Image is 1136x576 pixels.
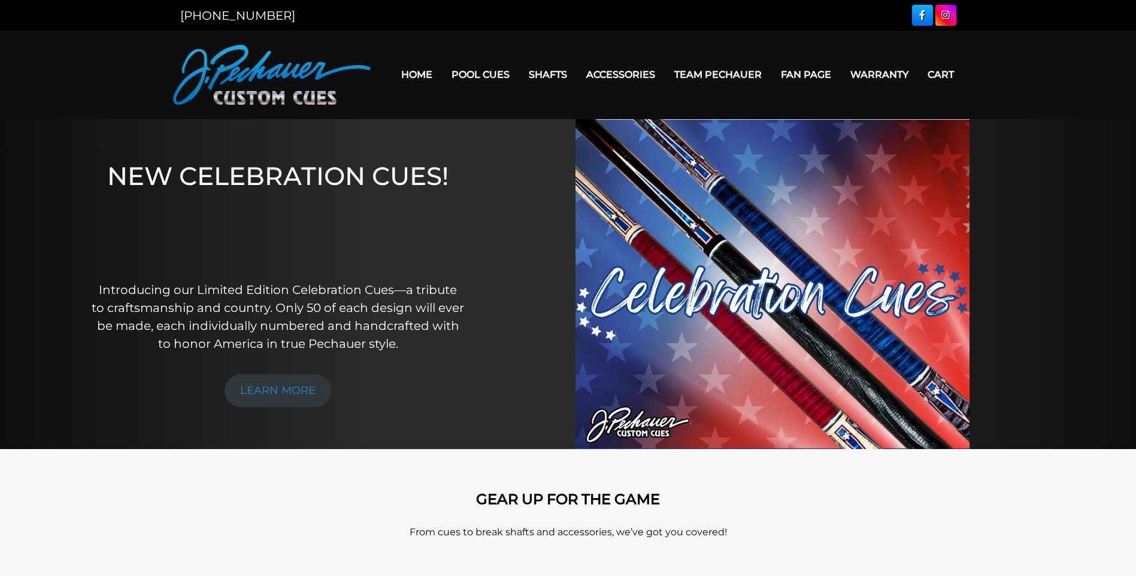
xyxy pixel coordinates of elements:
[227,525,910,539] p: From cues to break shafts and accessories, we’ve got you covered!
[392,59,442,90] a: Home
[918,59,964,90] a: Cart
[665,59,771,90] a: Team Pechauer
[771,59,841,90] a: Fan Page
[225,374,331,407] a: LEARN MORE
[180,8,295,23] a: [PHONE_NUMBER]
[577,59,665,90] a: Accessories
[442,59,519,90] a: Pool Cues
[519,59,577,90] a: Shafts
[91,161,465,265] h1: NEW CELEBRATION CUES!
[173,45,371,105] img: Pechauer Custom Cues
[841,59,918,90] a: Warranty
[91,281,465,353] p: Introducing our Limited Edition Celebration Cues—a tribute to craftsmanship and country. Only 50 ...
[476,490,660,508] strong: GEAR UP FOR THE GAME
